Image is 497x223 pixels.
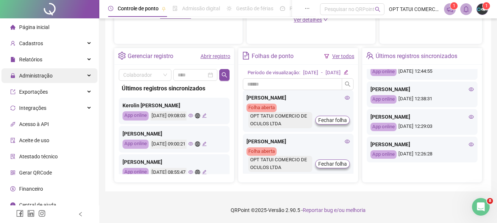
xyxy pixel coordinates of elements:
[10,186,15,191] span: dollar
[10,137,15,143] span: audit
[19,202,56,208] span: Central de ajuda
[10,105,15,110] span: sync
[10,40,15,46] span: user-add
[252,50,294,62] div: Folhas de ponto
[19,105,46,111] span: Integrações
[27,210,35,217] span: linkedin
[246,147,277,156] div: Folha aberta
[321,69,323,77] div: -
[370,150,474,159] div: [DATE] 12:26:28
[370,68,397,76] div: App online
[318,160,347,168] span: Fechar folha
[487,198,493,204] span: 8
[463,6,469,12] span: bell
[10,89,15,94] span: export
[161,7,166,11] span: pushpin
[195,141,200,146] span: global
[370,150,397,159] div: App online
[128,50,173,62] div: Gerenciar registro
[242,52,250,60] span: file-text
[10,73,15,78] span: lock
[202,113,207,118] span: edit
[19,186,43,192] span: Financeiro
[370,113,474,121] div: [PERSON_NAME]
[370,95,397,104] div: App online
[188,113,193,118] span: eye
[19,121,49,127] span: Acesso à API
[447,6,453,12] span: notification
[19,24,49,30] span: Página inicial
[19,89,48,95] span: Exportações
[370,140,474,148] div: [PERSON_NAME]
[315,159,350,168] button: Fechar folha
[195,170,200,175] span: global
[188,141,193,146] span: eye
[370,123,397,131] div: App online
[123,111,149,121] div: App online
[10,24,15,29] span: home
[315,116,350,125] button: Fechar folha
[202,170,207,175] span: edit
[118,52,126,60] span: setting
[123,140,149,149] div: App online
[469,142,474,147] span: eye
[345,139,350,144] span: eye
[10,202,15,207] span: info-circle
[290,6,318,11] span: Painel do DP
[227,6,232,11] span: sun
[10,121,15,126] span: api
[483,2,490,10] sup: Atualize o seu contato no menu Meus Dados
[376,50,457,62] div: Últimos registros sincronizados
[236,6,273,11] span: Gestão de férias
[323,17,328,22] span: down
[246,104,277,112] div: Folha aberta
[19,57,42,62] span: Relatórios
[188,170,193,175] span: eye
[118,6,159,11] span: Controle de ponto
[122,84,227,93] div: Últimos registros sincronizados
[305,6,310,11] span: ellipsis
[345,95,350,100] span: eye
[202,141,207,146] span: edit
[99,197,497,223] footer: QRPoint © 2025 - 2.90.5 -
[108,6,113,11] span: clock-circle
[78,212,83,217] span: left
[332,53,354,59] a: Ver todos
[477,4,488,15] img: 33080
[16,210,24,217] span: facebook
[366,52,374,60] span: team
[450,2,458,10] sup: 1
[248,69,300,77] div: Período de visualização:
[160,13,197,19] span: Novo convite
[246,137,350,145] div: [PERSON_NAME]
[19,170,52,176] span: Gerar QRCode
[294,17,322,23] span: Ver detalhes
[200,53,230,59] a: Abrir registro
[10,170,15,175] span: qrcode
[10,57,15,62] span: file
[19,40,43,46] span: Cadastros
[123,101,226,109] div: Kerolin [PERSON_NAME]
[246,94,350,102] div: [PERSON_NAME]
[10,154,15,159] span: solution
[248,156,312,172] div: OPT TATUI COMERCIO DE OCULOS LTDA
[318,116,347,124] span: Fechar folha
[268,207,284,213] span: Versão
[345,81,351,87] span: search
[370,123,474,131] div: [DATE] 12:29:03
[280,6,285,11] span: dashboard
[19,154,58,159] span: Atestado técnico
[173,6,178,11] span: file-done
[326,69,341,77] div: [DATE]
[182,6,220,11] span: Admissão digital
[38,210,46,217] span: instagram
[248,112,312,128] div: OPT TATUI COMERCIO DE OCULOS LTDA
[324,54,329,59] span: filter
[469,87,474,92] span: eye
[303,69,318,77] div: [DATE]
[19,73,53,79] span: Administração
[375,7,380,12] span: search
[123,158,226,166] div: [PERSON_NAME]
[150,140,187,149] div: [DATE] 09:00:21
[370,85,474,93] div: [PERSON_NAME]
